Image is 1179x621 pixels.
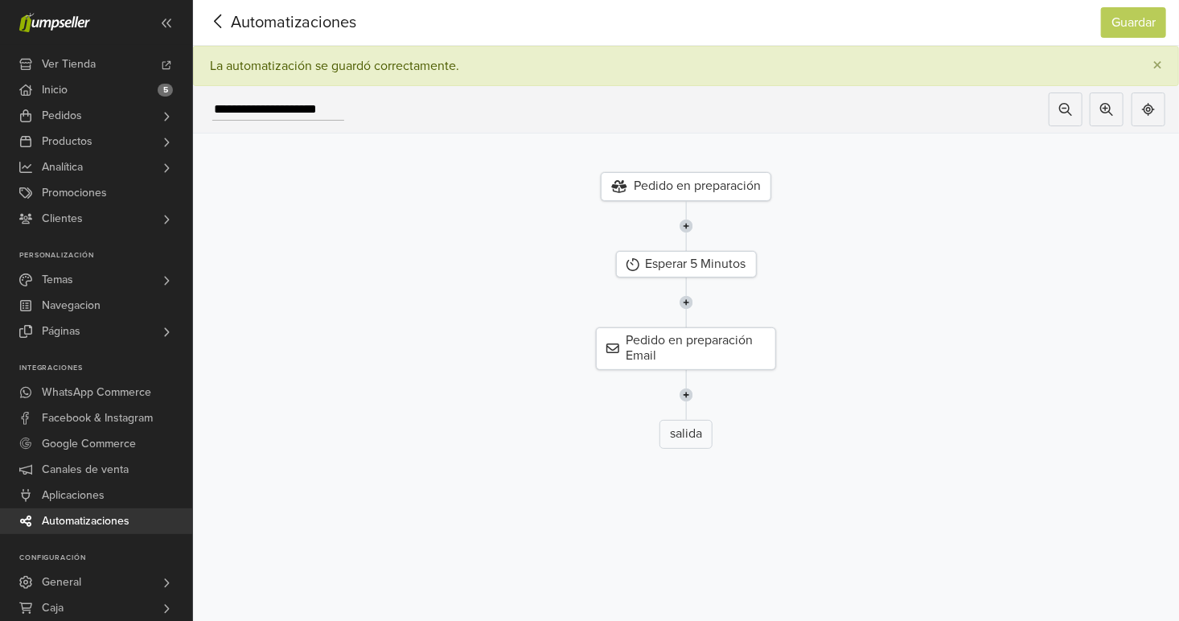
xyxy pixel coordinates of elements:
[42,570,81,595] span: General
[1101,7,1166,38] button: Guardar
[42,293,101,319] span: Navegacion
[42,180,107,206] span: Promociones
[206,10,331,35] span: Automatizaciones
[42,267,73,293] span: Temas
[42,77,68,103] span: Inicio
[42,319,80,344] span: Páginas
[42,51,96,77] span: Ver Tienda
[42,103,82,129] span: Pedidos
[659,420,713,449] div: salida
[680,278,693,327] img: line-7960e5f4d2b50ad2986e.svg
[42,457,129,483] span: Canales de venta
[19,553,192,563] p: Configuración
[42,129,92,154] span: Productos
[210,58,459,74] div: La automatización se guardó correctamente.
[42,483,105,508] span: Aplicaciones
[42,595,64,621] span: Caja
[1152,54,1162,77] span: ×
[42,206,83,232] span: Clientes
[19,251,192,261] p: Personalización
[680,370,693,420] img: line-7960e5f4d2b50ad2986e.svg
[42,508,129,534] span: Automatizaciones
[158,84,173,97] span: 5
[596,327,776,369] div: Pedido en preparación Email
[42,431,136,457] span: Google Commerce
[680,201,693,251] img: line-7960e5f4d2b50ad2986e.svg
[42,405,153,431] span: Facebook & Instagram
[616,251,757,278] div: Esperar 5 Minutos
[42,380,151,405] span: WhatsApp Commerce
[601,172,771,201] div: Pedido en preparación
[19,364,192,373] p: Integraciones
[42,154,83,180] span: Analítica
